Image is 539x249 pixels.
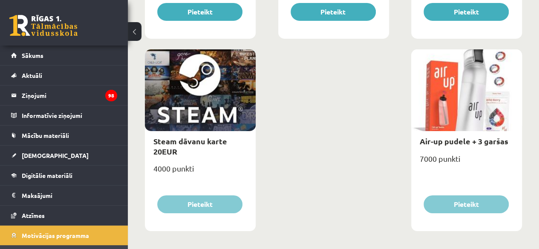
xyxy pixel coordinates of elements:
div: 4000 punkti [145,161,256,183]
a: Sākums [11,46,117,65]
a: Steam dāvanu karte 20EUR [153,136,227,156]
a: Air-up pudele + 3 garšas [420,136,508,146]
span: Mācību materiāli [22,132,69,139]
legend: Ziņojumi [22,86,117,105]
span: Sākums [22,52,43,59]
span: Motivācijas programma [22,232,89,239]
button: Pieteikt [291,3,376,21]
legend: Informatīvie ziņojumi [22,106,117,125]
legend: Maksājumi [22,186,117,205]
a: Maksājumi [11,186,117,205]
button: Pieteikt [157,195,242,213]
div: 7000 punkti [411,152,522,173]
button: Pieteikt [424,195,509,213]
button: Pieteikt [424,3,509,21]
button: Pieteikt [157,3,242,21]
span: [DEMOGRAPHIC_DATA] [22,152,89,159]
span: Digitālie materiāli [22,172,72,179]
span: Aktuāli [22,72,42,79]
span: Atzīmes [22,212,45,219]
a: Atzīmes [11,206,117,225]
i: 98 [105,90,117,101]
a: Motivācijas programma [11,226,117,245]
a: [DEMOGRAPHIC_DATA] [11,146,117,165]
a: Informatīvie ziņojumi [11,106,117,125]
a: Mācību materiāli [11,126,117,145]
a: Rīgas 1. Tālmācības vidusskola [9,15,78,36]
a: Aktuāli [11,66,117,85]
a: Digitālie materiāli [11,166,117,185]
a: Ziņojumi98 [11,86,117,105]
